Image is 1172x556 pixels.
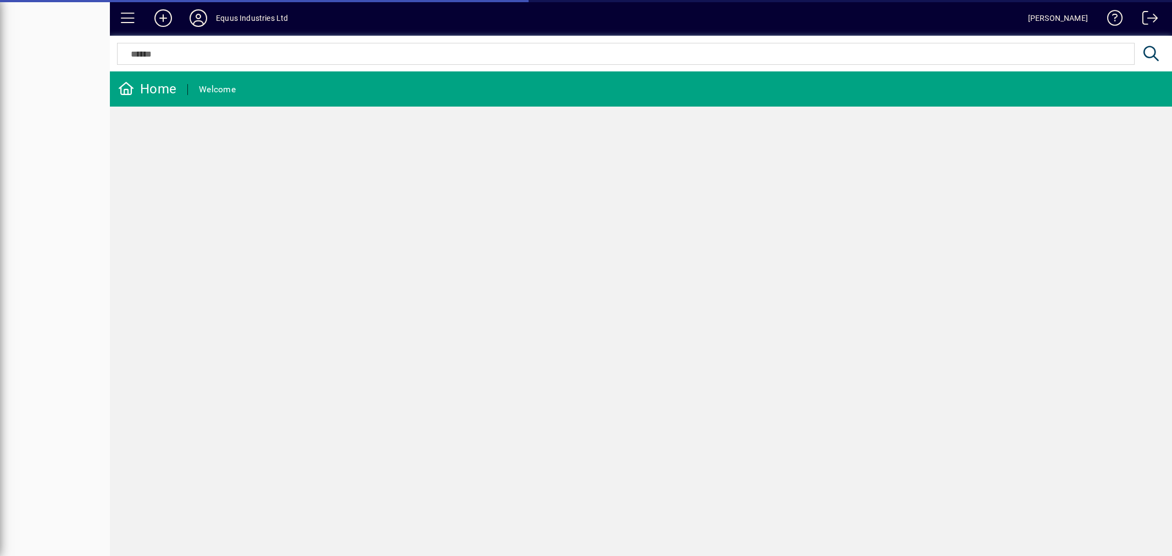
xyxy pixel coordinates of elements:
div: Welcome [199,81,236,98]
button: Profile [181,8,216,28]
div: Home [118,80,176,98]
div: Equus Industries Ltd [216,9,288,27]
a: Knowledge Base [1099,2,1123,38]
div: [PERSON_NAME] [1028,9,1088,27]
a: Logout [1134,2,1158,38]
button: Add [146,8,181,28]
